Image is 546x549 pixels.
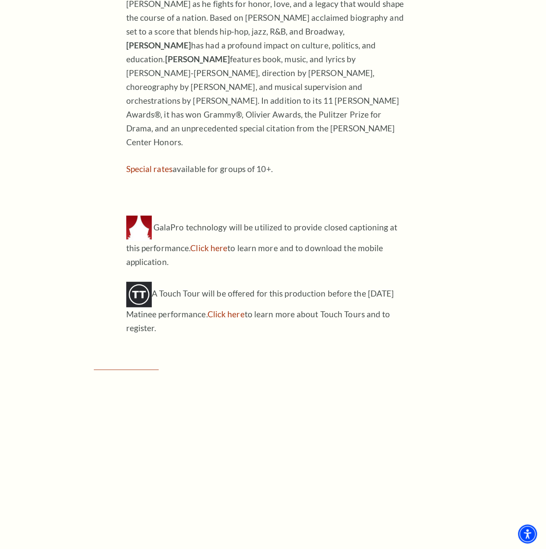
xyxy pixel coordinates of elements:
[518,524,537,543] div: Accessibility Menu
[126,164,172,174] a: Special rates
[126,282,152,307] img: A Touch Tour will be offered for this production before the Saturday, July 19 Matinee performance.
[208,309,245,319] a: Click here to learn more about Touch Tours and to register
[126,282,407,335] p: A Touch Tour will be offered for this production before the [DATE] Matinee performance. to learn ...
[94,382,453,534] iframe: open-spotify
[126,216,407,269] p: GalaPro technology will be utilized to provide closed captioning at this performance. to learn mo...
[165,54,230,64] strong: [PERSON_NAME]
[126,162,407,176] p: available for groups of 10+.
[126,216,152,241] img: GalaPro technology will be utilized to provide closed captioning at this performance.
[190,243,227,253] a: Click here to learn more and to download the mobile application - open in a new tab
[126,40,191,50] strong: [PERSON_NAME]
